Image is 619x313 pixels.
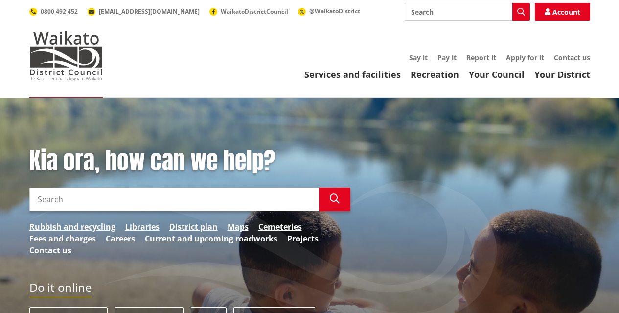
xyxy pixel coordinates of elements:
a: Projects [287,233,319,244]
a: Apply for it [506,53,544,62]
a: Contact us [29,244,71,256]
a: @WaikatoDistrict [298,7,360,15]
a: Current and upcoming roadworks [145,233,277,244]
a: Account [535,3,590,21]
a: Careers [106,233,135,244]
a: District plan [169,221,218,233]
span: 0800 492 452 [41,7,78,16]
a: Libraries [125,221,160,233]
a: Contact us [554,53,590,62]
span: [EMAIL_ADDRESS][DOMAIN_NAME] [99,7,200,16]
a: Cemeteries [258,221,302,233]
a: [EMAIL_ADDRESS][DOMAIN_NAME] [88,7,200,16]
span: @WaikatoDistrict [309,7,360,15]
span: WaikatoDistrictCouncil [221,7,288,16]
a: 0800 492 452 [29,7,78,16]
a: Your Council [469,69,525,80]
a: Fees and charges [29,233,96,244]
a: Maps [228,221,249,233]
a: Recreation [411,69,459,80]
h1: Kia ora, how can we help? [29,147,350,175]
input: Search input [29,188,319,211]
a: Pay it [437,53,457,62]
img: Waikato District Council - Te Kaunihera aa Takiwaa o Waikato [29,31,103,80]
input: Search input [405,3,530,21]
a: Your District [534,69,590,80]
a: WaikatoDistrictCouncil [209,7,288,16]
a: Say it [409,53,428,62]
h2: Do it online [29,281,92,298]
a: Report it [466,53,496,62]
a: Services and facilities [304,69,401,80]
a: Rubbish and recycling [29,221,115,233]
